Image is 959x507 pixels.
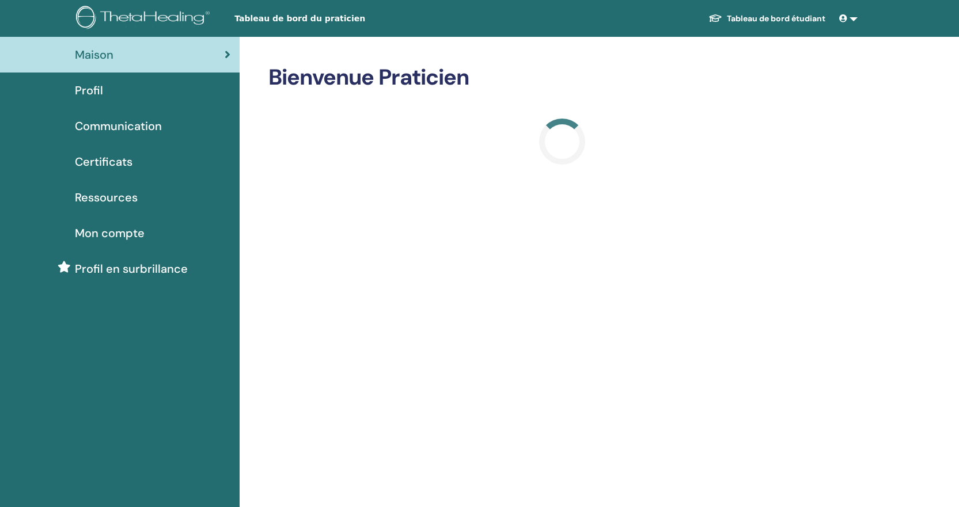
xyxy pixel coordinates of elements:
[76,6,214,32] img: logo.png
[75,153,132,170] span: Certificats
[75,260,188,277] span: Profil en surbrillance
[75,82,103,99] span: Profil
[699,8,835,29] a: Tableau de bord étudiant
[234,13,407,25] span: Tableau de bord du praticien
[75,224,145,242] span: Mon compte
[75,117,162,135] span: Communication
[75,189,138,206] span: Ressources
[75,46,113,63] span: Maison
[268,64,855,91] h2: Bienvenue Praticien
[708,13,722,23] img: graduation-cap-white.svg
